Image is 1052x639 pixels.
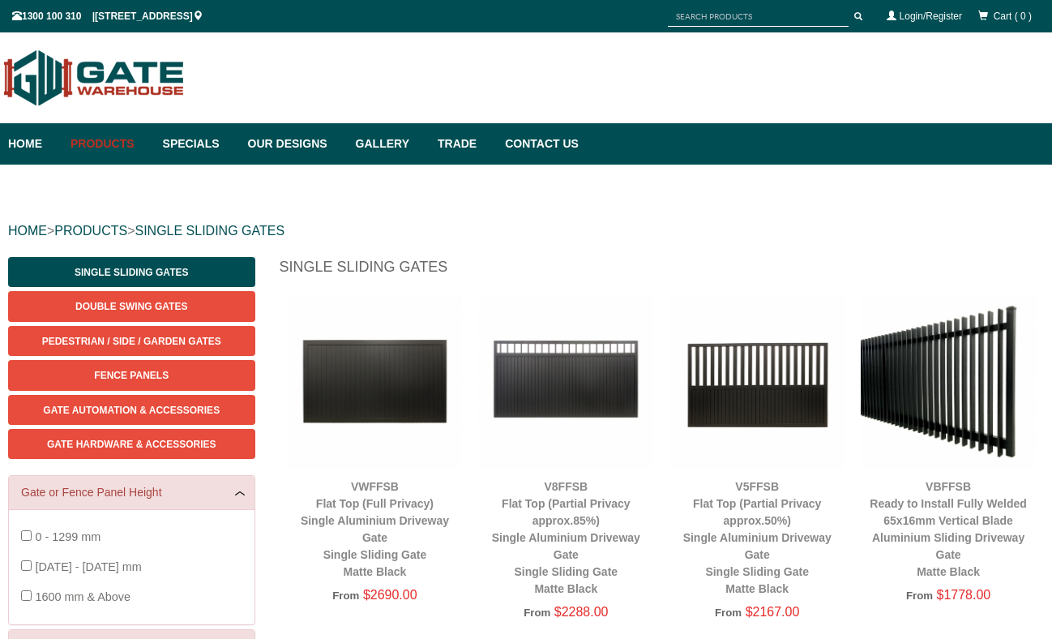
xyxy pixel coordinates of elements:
a: V8FFSBFlat Top (Partial Privacy approx.85%)Single Aluminium Driveway GateSingle Sliding GateMatte... [492,480,640,595]
span: From [906,590,933,602]
a: Contact Us [497,123,579,165]
a: Double Swing Gates [8,291,255,321]
a: Gate Automation & Accessories [8,395,255,425]
a: Trade [430,123,497,165]
span: From [715,607,742,619]
span: $2167.00 [746,605,800,619]
a: HOME [8,224,47,238]
a: Pedestrian / Side / Garden Gates [8,326,255,356]
a: PRODUCTS [54,224,127,238]
span: Double Swing Gates [75,301,187,312]
span: 1600 mm & Above [35,590,130,603]
font: 1300 100 310 | [STREET_ADDRESS] [22,11,193,22]
a: Gallery [348,123,430,165]
span: Gate Automation & Accessories [43,405,220,416]
span: 0 - 1299 mm [35,530,100,543]
span: Pedestrian / Side / Garden Gates [42,336,221,347]
a: Gate Hardware & Accessories [8,429,255,459]
a: Fence Panels [8,360,255,390]
div: > > [8,205,1044,257]
a: SINGLE SLIDING GATES [135,224,284,238]
img: VBFFSB - Ready to Install Fully Welded 65x16mm Vertical Blade - Aluminium Sliding Driveway Gate -... [861,294,1036,469]
span: From [524,607,550,619]
img: V5FFSB - Flat Top (Partial Privacy approx.50%) - Single Aluminium Driveway Gate - Single Sliding ... [669,294,845,469]
a: Gate or Fence Panel Height [21,484,242,501]
span: From [332,590,359,602]
span: $2690.00 [363,588,417,602]
a: VWFFSBFlat Top (Full Privacy)Single Aluminium Driveway GateSingle Sliding GateMatte Black [301,480,449,578]
span: $2288.00 [554,605,609,619]
a: Our Designs [240,123,348,165]
a: Specials [155,123,240,165]
a: Login/Register [900,11,962,22]
span: Single Sliding Gates [75,267,188,278]
span: Gate Hardware & Accessories [47,439,216,450]
h1: Single Sliding Gates [280,257,1045,285]
span: Cart ( 0 ) [994,11,1032,22]
span: [DATE] - [DATE] mm [35,560,141,573]
a: VBFFSBReady to Install Fully Welded 65x16mm Vertical BladeAluminium Sliding Driveway GateMatte Black [870,480,1026,578]
a: Products [62,123,155,165]
img: VWFFSB - Flat Top (Full Privacy) - Single Aluminium Driveway Gate - Single Sliding Gate - Matte B... [288,294,463,469]
a: Home [8,123,62,165]
span: $1778.00 [937,588,991,602]
a: V5FFSBFlat Top (Partial Privacy approx.50%)Single Aluminium Driveway GateSingle Sliding GateMatte... [683,480,832,595]
span: Fence Panels [94,370,169,381]
input: SEARCH PRODUCTS [668,6,849,27]
a: Single Sliding Gates [8,257,255,287]
img: V8FFSB - Flat Top (Partial Privacy approx.85%) - Single Aluminium Driveway Gate - Single Sliding ... [478,294,653,469]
